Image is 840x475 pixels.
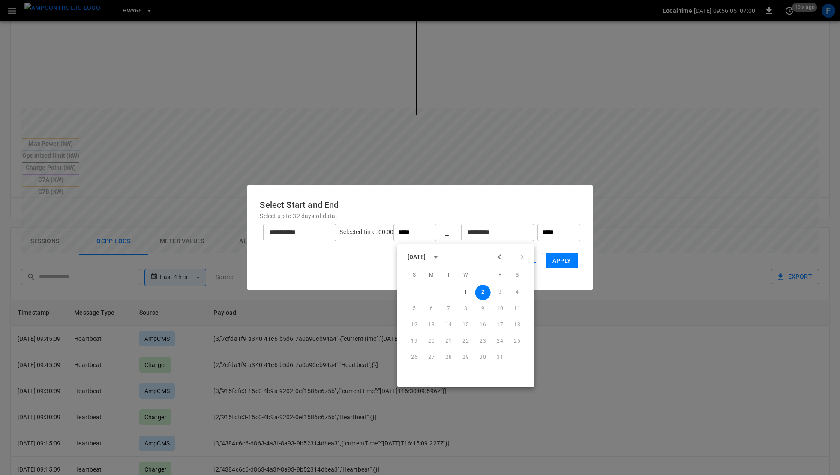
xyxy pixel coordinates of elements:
[441,267,456,284] span: Tuesday
[492,250,507,264] button: Previous month
[458,267,474,284] span: Wednesday
[475,285,491,300] button: 2
[492,267,508,284] span: Friday
[475,267,491,284] span: Thursday
[546,253,578,269] button: Apply
[428,250,443,264] button: calendar view is open, switch to year view
[260,212,580,220] p: Select up to 32 days of data.
[407,267,422,284] span: Sunday
[339,228,393,235] span: Selected time: 00:00
[424,267,439,284] span: Monday
[408,253,426,262] div: [DATE]
[445,225,449,239] h6: _
[510,267,525,284] span: Saturday
[260,198,580,212] h6: Select Start and End
[458,285,474,300] button: 1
